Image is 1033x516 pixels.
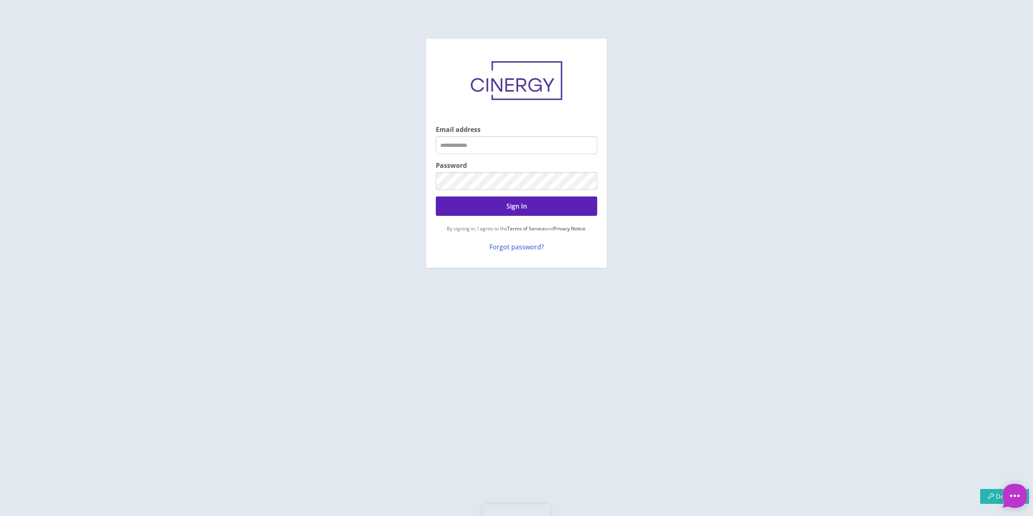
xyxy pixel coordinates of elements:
button: Dev Tools [980,489,1029,504]
span: Email address [436,125,481,134]
p: By signing in, I agree to the and . [436,226,597,232]
a: Privacy Notice [554,225,586,232]
a: Terms of Service [507,225,545,232]
a: Forgot password? [489,242,544,251]
button: Sign In [436,196,597,216]
span: Password [436,161,467,170]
